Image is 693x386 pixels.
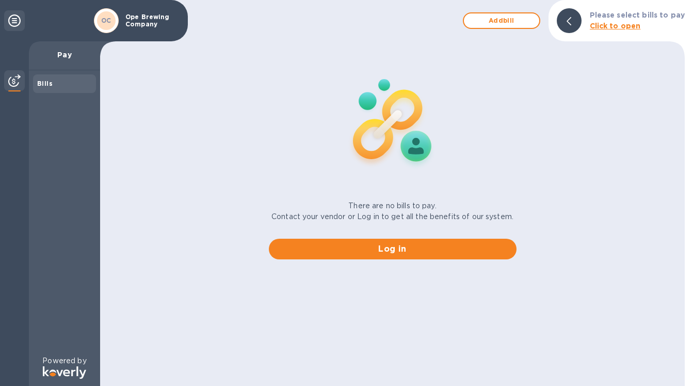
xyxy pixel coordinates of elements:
[277,243,508,255] span: Log in
[271,200,513,222] p: There are no bills to pay. Contact your vendor or Log in to get all the benefits of our system.
[43,366,86,379] img: Logo
[590,22,641,30] b: Click to open
[37,50,92,60] p: Pay
[463,12,540,29] button: Addbill
[472,14,531,27] span: Add bill
[42,356,86,366] p: Powered by
[125,13,177,28] p: Ope Brewing Company
[269,239,517,259] button: Log in
[590,11,685,19] b: Please select bills to pay
[101,17,111,24] b: OC
[37,80,53,87] b: Bills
